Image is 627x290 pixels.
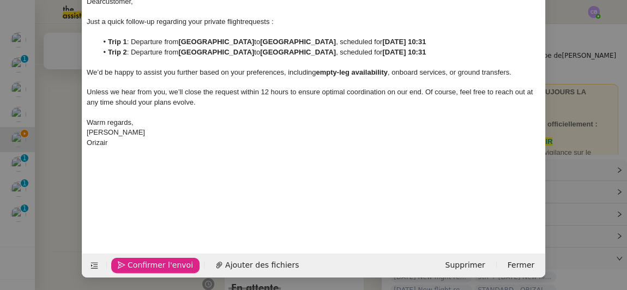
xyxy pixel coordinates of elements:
button: Fermer [501,258,541,273]
strong: [GEOGRAPHIC_DATA] [178,48,254,56]
span: Supprimer [445,259,485,271]
span: Fermer [508,259,534,271]
span: [PERSON_NAME] [87,128,145,136]
strong: [DATE] 10:31 [382,48,426,56]
strong: [GEOGRAPHIC_DATA] [178,38,254,46]
span: Unless we hear from you, we’ll close the request within 12 hours to ensure optimal coordination o... [87,88,535,106]
div: requests : [87,17,541,27]
span: We’d be happy to assist you further based on your preferences, including [87,68,316,76]
span: , onboard services, or ground transfers. [388,68,511,76]
strong: [DATE] 10:31 [382,38,426,46]
button: Supprimer [438,258,491,273]
button: Confirmer l'envoi [111,258,200,273]
span: Ajouter des fichiers [225,259,299,271]
strong: Trip 1 [108,38,127,46]
span: Orizair [87,138,107,147]
strong: empty-leg availability [316,68,388,76]
button: Ajouter des fichiers [209,258,305,273]
strong: Trip 2 [108,48,127,56]
span: Just a quick follow-up regarding your private flight [87,17,242,26]
li: : Departure from to , scheduled for [98,37,541,47]
strong: [GEOGRAPHIC_DATA] [260,48,336,56]
strong: [GEOGRAPHIC_DATA] [260,38,336,46]
span: Confirmer l'envoi [128,259,193,271]
li: : Departure from to , scheduled for [98,47,541,57]
span: Warm regards, [87,118,133,126]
